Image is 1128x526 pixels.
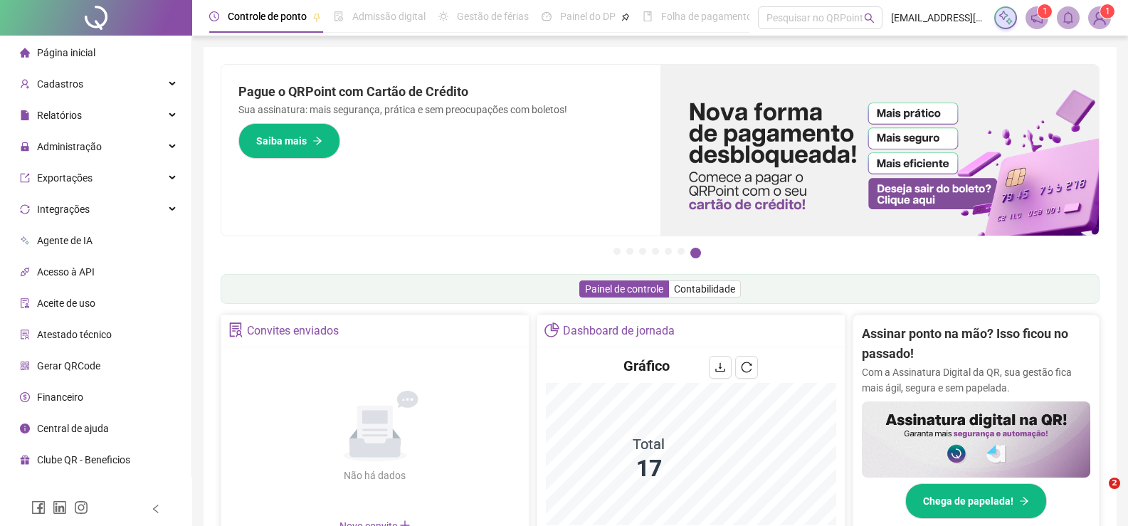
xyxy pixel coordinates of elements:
span: audit [20,298,30,308]
span: left [151,504,161,514]
span: notification [1031,11,1043,24]
button: 4 [652,248,659,255]
button: 2 [626,248,633,255]
span: bell [1062,11,1075,24]
span: Aceite de uso [37,298,95,309]
button: 3 [639,248,646,255]
span: dashboard [542,11,552,21]
button: 6 [678,248,685,255]
button: 5 [665,248,672,255]
span: Chega de papelada! [923,493,1013,509]
span: solution [228,322,243,337]
span: Página inicial [37,47,95,58]
span: 1 [1105,6,1110,16]
span: 2 [1109,478,1120,489]
img: sparkle-icon.fc2bf0ac1784a2077858766a79e2daf3.svg [998,10,1013,26]
span: arrow-right [1019,496,1029,506]
span: download [715,362,726,373]
span: Saiba mais [256,133,307,149]
span: Central de ajuda [37,423,109,434]
span: reload [741,362,752,373]
span: Relatórios [37,110,82,121]
span: Gestão de férias [457,11,529,22]
span: Integrações [37,204,90,215]
div: Convites enviados [247,319,339,343]
span: arrow-right [312,136,322,146]
span: facebook [31,500,46,515]
button: 7 [690,248,701,258]
div: Dashboard de jornada [563,319,675,343]
span: lock [20,142,30,152]
span: qrcode [20,361,30,371]
span: Administração [37,141,102,152]
span: Controle de ponto [228,11,307,22]
span: clock-circle [209,11,219,21]
span: info-circle [20,424,30,433]
span: pushpin [312,13,321,21]
span: Admissão digital [352,11,426,22]
span: Atestado técnico [37,329,112,340]
span: Painel de controle [585,283,663,295]
span: file [20,110,30,120]
h4: Gráfico [623,356,670,376]
span: api [20,267,30,277]
span: [EMAIL_ADDRESS][DOMAIN_NAME] [891,10,986,26]
iframe: Intercom live chat [1080,478,1114,512]
span: Exportações [37,172,93,184]
span: Folha de pagamento [661,11,752,22]
span: user-add [20,79,30,89]
span: search [864,13,875,23]
img: banner%2F02c71560-61a6-44d4-94b9-c8ab97240462.png [862,401,1090,478]
span: pushpin [621,13,630,21]
span: linkedin [53,500,67,515]
span: pie-chart [544,322,559,337]
span: Clube QR - Beneficios [37,454,130,465]
span: solution [20,330,30,340]
img: banner%2F096dab35-e1a4-4d07-87c2-cf089f3812bf.png [660,65,1100,236]
span: instagram [74,500,88,515]
span: dollar [20,392,30,402]
button: 1 [613,248,621,255]
span: home [20,48,30,58]
span: file-done [334,11,344,21]
span: sun [438,11,448,21]
span: Contabilidade [674,283,735,295]
span: Cadastros [37,78,83,90]
span: Financeiro [37,391,83,403]
sup: 1 [1038,4,1052,19]
span: Agente de IA [37,235,93,246]
span: export [20,173,30,183]
h2: Assinar ponto na mão? Isso ficou no passado! [862,324,1090,364]
span: Acesso à API [37,266,95,278]
img: 67588 [1089,7,1110,28]
span: book [643,11,653,21]
span: Gerar QRCode [37,360,100,372]
button: Chega de papelada! [905,483,1047,519]
h2: Pague o QRPoint com Cartão de Crédito [238,82,643,102]
p: Sua assinatura: mais segurança, prática e sem preocupações com boletos! [238,102,643,117]
div: Não há dados [310,468,441,483]
sup: Atualize o seu contato no menu Meus Dados [1100,4,1114,19]
button: Saiba mais [238,123,340,159]
span: 1 [1043,6,1048,16]
span: Painel do DP [560,11,616,22]
p: Com a Assinatura Digital da QR, sua gestão fica mais ágil, segura e sem papelada. [862,364,1090,396]
span: sync [20,204,30,214]
span: gift [20,455,30,465]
